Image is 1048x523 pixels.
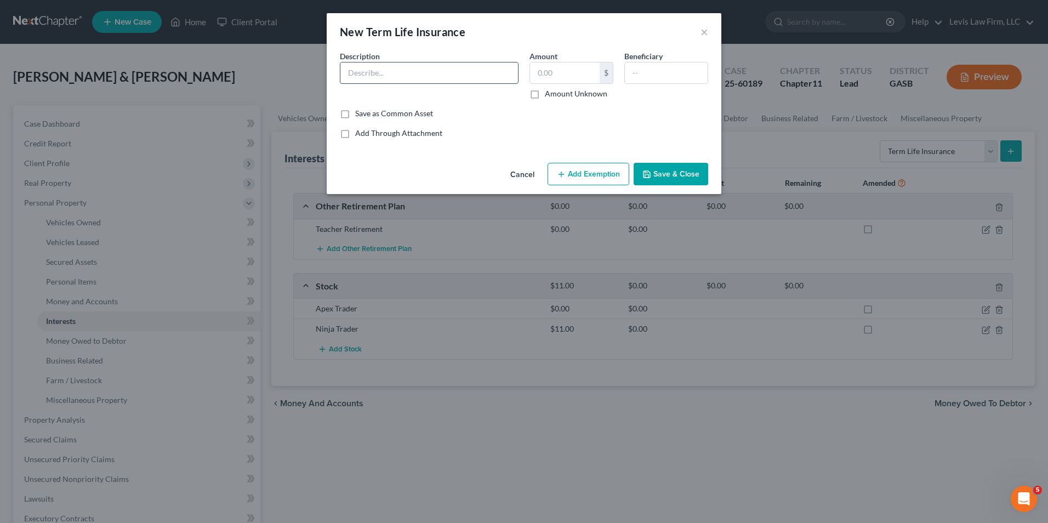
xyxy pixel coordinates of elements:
button: Add Exemption [548,163,629,186]
button: Save & Close [634,163,708,186]
input: -- [625,62,708,83]
span: 5 [1033,486,1042,494]
label: Amount [529,50,557,62]
button: × [700,25,708,38]
label: Add Through Attachment [355,128,442,139]
span: Description [340,52,380,61]
label: Beneficiary [624,50,663,62]
input: Describe... [340,62,518,83]
div: New Term Life Insurance [340,24,465,39]
input: 0.00 [530,62,600,83]
button: Cancel [502,164,543,186]
label: Amount Unknown [545,88,607,99]
label: Save as Common Asset [355,108,433,119]
div: $ [600,62,613,83]
iframe: Intercom live chat [1011,486,1037,512]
